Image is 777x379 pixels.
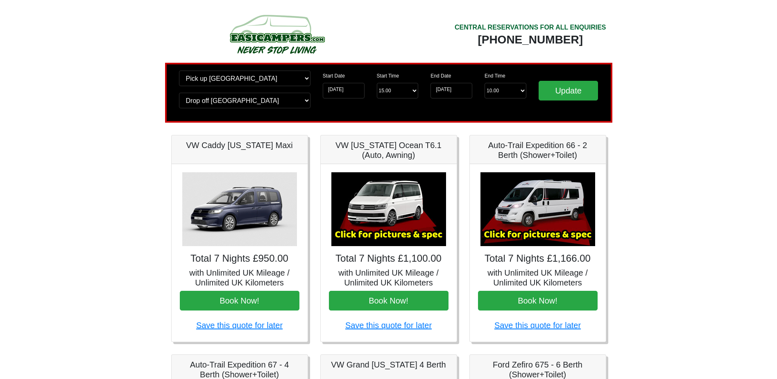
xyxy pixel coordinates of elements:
[180,291,299,311] button: Book Now!
[329,268,449,288] h5: with Unlimited UK Mileage / Unlimited UK Kilometers
[180,253,299,265] h4: Total 7 Nights £950.00
[323,83,365,98] input: Start Date
[345,321,432,330] a: Save this quote for later
[182,172,297,246] img: VW Caddy California Maxi
[377,72,399,80] label: Start Time
[494,321,581,330] a: Save this quote for later
[455,23,606,32] div: CENTRAL RESERVATIONS FOR ALL ENQUIRIES
[331,172,446,246] img: VW California Ocean T6.1 (Auto, Awning)
[196,321,283,330] a: Save this quote for later
[430,83,472,98] input: Return Date
[329,253,449,265] h4: Total 7 Nights £1,100.00
[329,360,449,370] h5: VW Grand [US_STATE] 4 Berth
[485,72,505,80] label: End Time
[478,291,598,311] button: Book Now!
[478,253,598,265] h4: Total 7 Nights £1,166.00
[480,172,595,246] img: Auto-Trail Expedition 66 - 2 Berth (Shower+Toilet)
[329,140,449,160] h5: VW [US_STATE] Ocean T6.1 (Auto, Awning)
[455,32,606,47] div: [PHONE_NUMBER]
[199,11,355,57] img: campers-checkout-logo.png
[539,81,598,100] input: Update
[430,72,451,80] label: End Date
[478,268,598,288] h5: with Unlimited UK Mileage / Unlimited UK Kilometers
[180,140,299,150] h5: VW Caddy [US_STATE] Maxi
[180,268,299,288] h5: with Unlimited UK Mileage / Unlimited UK Kilometers
[478,140,598,160] h5: Auto-Trail Expedition 66 - 2 Berth (Shower+Toilet)
[323,72,345,80] label: Start Date
[329,291,449,311] button: Book Now!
